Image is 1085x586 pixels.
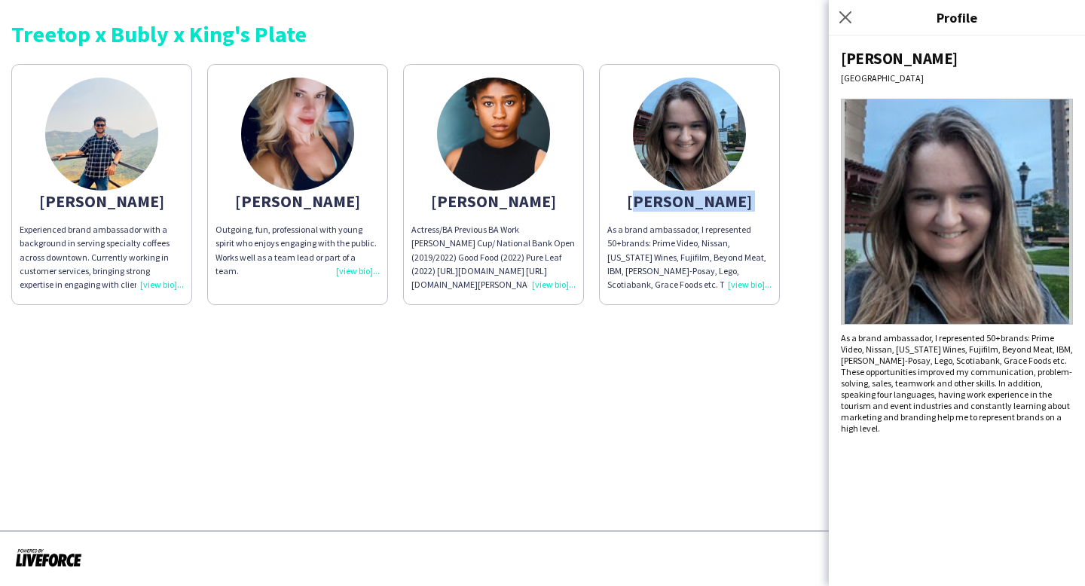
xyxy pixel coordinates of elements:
img: Powered by Liveforce [15,547,82,568]
img: thumb-64b3db563c4ca.jpg [437,78,550,191]
h3: Profile [829,8,1085,27]
div: Treetop x Bubly x King's Plate [11,23,1074,45]
div: Actress/BA Previous BA Work [PERSON_NAME] Cup/ National Bank Open (2019/2022) Good Food (2022) Pu... [411,223,576,291]
img: thumb-67225a167ece1.jpg [45,78,158,191]
img: Crew avatar or photo [841,99,1073,325]
div: As a brand ambassador, I represented 50+brands: Prime Video, Nissan, [US_STATE] Wines, Fujifilm, ... [841,332,1073,434]
div: Outgoing, fun, professional with young spirit who enjoys engaging with the public. Works well as ... [215,223,380,278]
img: thumb-667c4f0daa6ed.jpeg [241,78,354,191]
img: thumb-64d969afc3387.jpg [633,78,746,191]
div: [PERSON_NAME] [411,194,576,208]
div: [PERSON_NAME] [607,194,772,208]
div: [PERSON_NAME] [20,194,184,208]
div: [GEOGRAPHIC_DATA] [841,72,1073,84]
div: As a brand ambassador, I represented 50+brands: Prime Video, Nissan, [US_STATE] Wines, Fujifilm, ... [607,223,772,291]
div: [PERSON_NAME] [841,48,1073,69]
div: [PERSON_NAME] [215,194,380,208]
div: Experienced brand ambassador with a background in serving specialty coffees across downtown. Curr... [20,223,184,291]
